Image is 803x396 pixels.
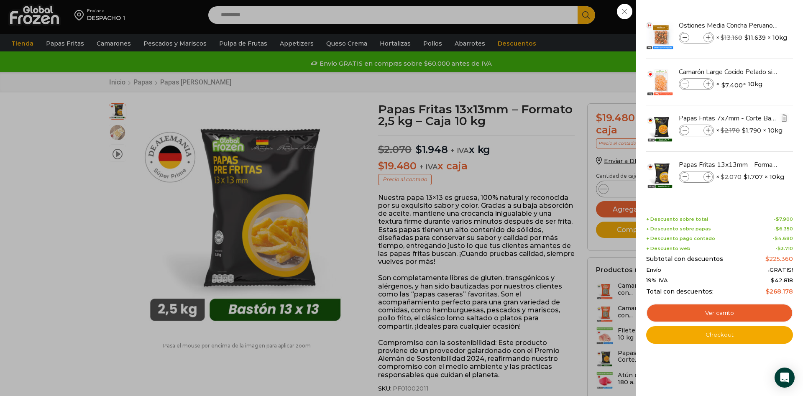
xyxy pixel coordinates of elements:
a: Camarón Large Cocido Pelado sin Vena - Bronze - Caja 10 kg [679,67,778,77]
bdi: 6.350 [776,226,793,232]
span: Subtotal con descuentos [646,255,723,263]
span: Envío [646,267,661,273]
input: Product quantity [690,172,703,181]
span: + Descuento web [646,246,690,251]
span: - [774,226,793,232]
input: Product quantity [690,126,703,135]
bdi: 1.790 [742,126,761,135]
span: $ [771,277,775,284]
span: - [772,236,793,241]
span: $ [766,288,770,295]
span: $ [721,81,725,89]
img: Eliminar Papas Fritas 7x7mm - Corte Bastón - Caja 10 kg del carrito [780,114,788,122]
a: Eliminar Papas Fritas 7x7mm - Corte Bastón - Caja 10 kg del carrito [780,113,789,124]
span: $ [742,126,746,135]
span: + Descuento pago contado [646,236,715,241]
a: Ostiones Media Concha Peruano 20/30 - Caja 10 kg [679,21,778,30]
a: Ver carrito [646,304,793,323]
span: $ [721,127,724,134]
bdi: 4.680 [775,235,793,241]
span: $ [721,173,724,181]
span: $ [777,245,781,251]
span: 19% IVA [646,277,668,284]
span: × × 10kg [716,171,784,183]
a: Papas Fritas 7x7mm - Corte Bastón - Caja 10 kg [679,114,778,123]
span: $ [721,34,724,41]
span: × × 10kg [716,125,783,136]
span: ¡GRATIS! [768,267,793,273]
span: Total con descuentos: [646,288,713,295]
bdi: 225.360 [765,255,793,263]
span: $ [744,173,747,181]
span: + Descuento sobre total [646,217,708,222]
bdi: 2.070 [721,173,742,181]
span: $ [775,235,778,241]
span: + Descuento sobre papas [646,226,711,232]
span: × × 10kg [716,32,787,43]
span: $ [744,33,748,42]
bdi: 3.710 [777,245,793,251]
bdi: 11.639 [744,33,766,42]
span: $ [776,226,779,232]
bdi: 7.400 [721,81,743,89]
span: 42.818 [771,277,793,284]
bdi: 2.170 [721,127,740,134]
a: Papas Fritas 13x13mm - Formato 2,5 kg - Caja 10 kg [679,160,778,169]
div: Open Intercom Messenger [775,368,795,388]
bdi: 13.160 [721,34,742,41]
bdi: 7.900 [776,216,793,222]
span: - [775,246,793,251]
input: Product quantity [690,33,703,42]
span: - [774,217,793,222]
span: × × 10kg [716,78,762,90]
bdi: 1.707 [744,173,763,181]
span: $ [776,216,779,222]
a: Checkout [646,326,793,344]
input: Product quantity [690,79,703,89]
bdi: 268.178 [766,288,793,295]
span: $ [765,255,769,263]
